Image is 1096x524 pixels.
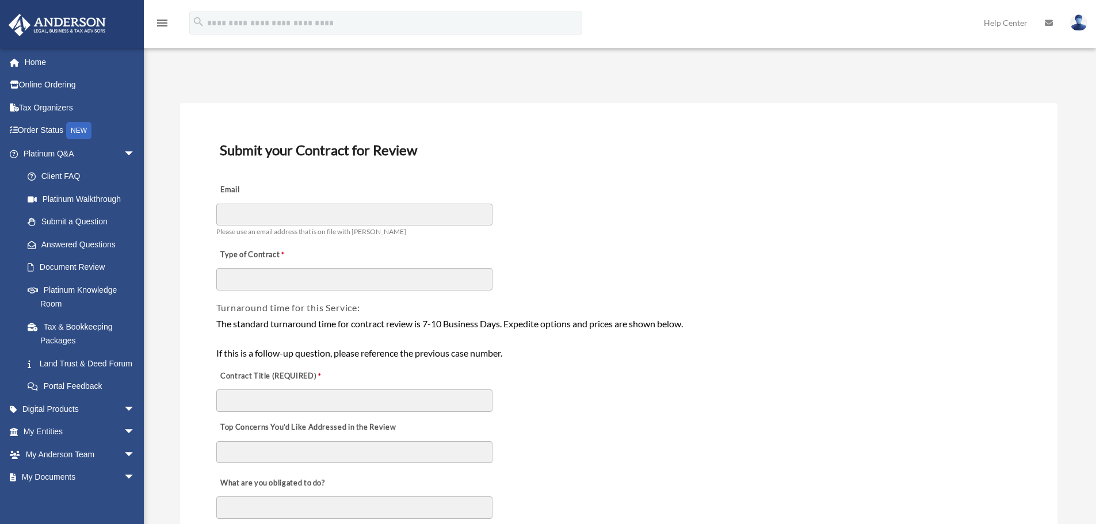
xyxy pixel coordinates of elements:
span: Please use an email address that is on file with [PERSON_NAME] [216,227,406,236]
label: Top Concerns You’d Like Addressed in the Review [216,419,399,435]
a: My Anderson Teamarrow_drop_down [8,443,152,466]
a: Platinum Knowledge Room [16,278,152,315]
a: Digital Productsarrow_drop_down [8,397,152,420]
a: Portal Feedback [16,375,152,398]
label: Contract Title (REQUIRED) [216,368,331,384]
i: search [192,16,205,28]
div: NEW [66,122,91,139]
a: My Entitiesarrow_drop_down [8,420,152,443]
h3: Submit your Contract for Review [215,138,1022,162]
a: Document Review [16,256,147,279]
span: arrow_drop_down [124,420,147,444]
a: Answered Questions [16,233,152,256]
span: arrow_drop_down [124,466,147,489]
a: My Documentsarrow_drop_down [8,466,152,489]
a: Online Ordering [8,74,152,97]
a: Platinum Walkthrough [16,188,152,211]
i: menu [155,16,169,30]
a: Order StatusNEW [8,119,152,143]
a: Platinum Q&Aarrow_drop_down [8,142,152,165]
span: Turnaround time for this Service: [216,302,360,313]
a: Client FAQ [16,165,152,188]
a: Submit a Question [16,211,152,234]
a: Tax & Bookkeeping Packages [16,315,152,352]
span: arrow_drop_down [124,397,147,421]
label: Type of Contract [216,247,331,263]
a: Tax Organizers [8,96,152,119]
label: What are you obligated to do? [216,475,331,491]
span: arrow_drop_down [124,142,147,166]
a: Home [8,51,152,74]
div: The standard turnaround time for contract review is 7-10 Business Days. Expedite options and pric... [216,316,1021,361]
label: Email [216,182,331,198]
img: User Pic [1070,14,1087,31]
a: menu [155,20,169,30]
img: Anderson Advisors Platinum Portal [5,14,109,36]
a: Land Trust & Deed Forum [16,352,152,375]
span: arrow_drop_down [124,443,147,466]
